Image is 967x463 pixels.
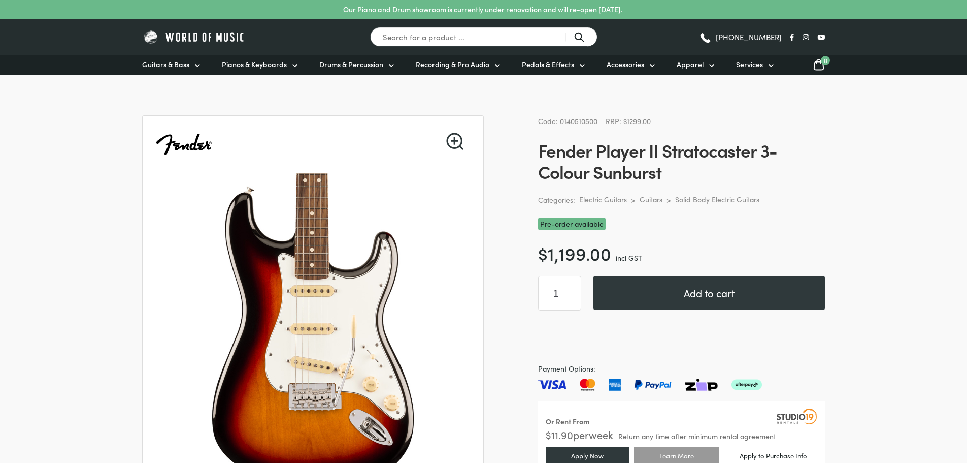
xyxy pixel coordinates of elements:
[821,56,830,65] span: 0
[370,27,597,47] input: Search for a product ...
[538,240,611,265] bdi: 1,199.00
[631,195,636,204] div: >
[319,59,383,70] span: Drums & Percussion
[666,195,671,204] div: >
[416,59,489,70] span: Recording & Pro Audio
[820,351,967,463] iframe: Chat with our support team
[607,59,644,70] span: Accessories
[546,416,589,427] div: Or Rent From
[343,4,622,15] p: Our Piano and Drum showroom is currently under renovation and will re-open [DATE].
[142,29,246,45] img: World of Music
[538,323,825,351] iframe: PayPal
[538,240,548,265] span: $
[618,433,776,440] span: Return any time after minimum rental agreement
[538,379,762,391] img: Pay with Master card, Visa, American Express and Paypal
[538,139,825,182] h1: Fender Player II Stratocaster 3-Colour Sunburst
[546,427,573,442] span: $ 11.90
[593,276,825,310] button: Add to cart
[699,29,782,45] a: [PHONE_NUMBER]
[736,59,763,70] span: Services
[716,33,782,41] span: [PHONE_NUMBER]
[538,363,825,375] span: Payment Options:
[606,116,651,126] span: RRP: $1299.00
[522,59,574,70] span: Pedals & Effects
[538,276,581,311] input: Product quantity
[677,59,704,70] span: Apparel
[675,195,759,204] a: Solid Body Electric Guitars
[155,116,213,174] img: Fender
[538,116,597,126] span: Code: 0140510500
[573,427,613,442] span: per week
[538,194,575,206] span: Categories:
[142,59,189,70] span: Guitars & Bass
[640,195,662,204] a: Guitars
[616,253,642,263] span: incl GST
[538,218,606,230] span: Pre-order available
[446,133,463,150] a: View full-screen image gallery
[222,59,287,70] span: Pianos & Keyboards
[777,409,817,424] img: Studio19 Rentals
[579,195,627,204] a: Electric Guitars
